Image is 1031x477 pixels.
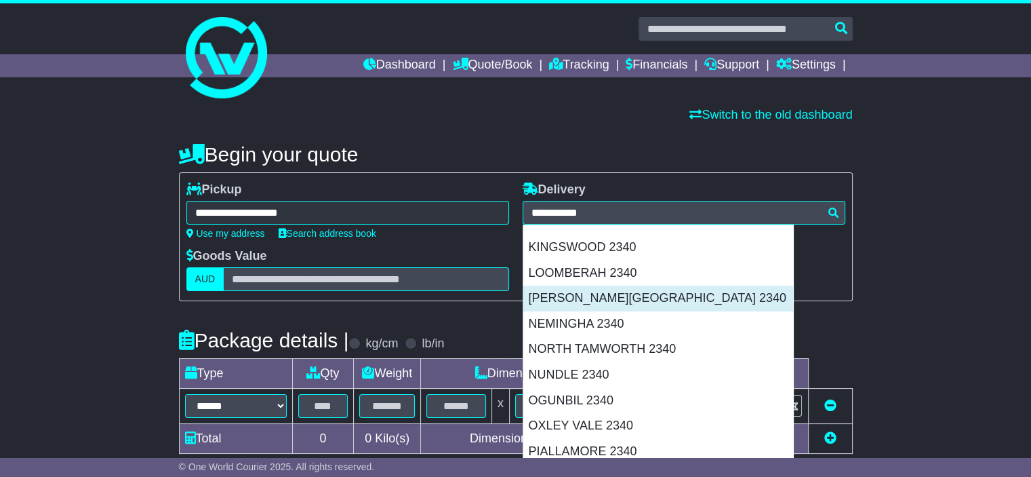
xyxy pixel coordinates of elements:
a: Use my address [186,228,265,239]
typeahead: Please provide city [523,201,845,225]
span: 0 [365,432,371,445]
label: AUD [186,267,224,291]
label: Pickup [186,183,242,197]
td: Type [179,359,292,389]
h4: Package details | [179,329,349,351]
div: OGUNBIL 2340 [523,388,793,414]
label: Goods Value [186,249,267,264]
td: x [491,389,509,424]
a: Financials [626,54,687,77]
td: Dimensions (L x W x H) [421,359,669,389]
a: Support [704,54,759,77]
td: Total [179,424,292,454]
label: lb/in [422,337,444,351]
td: Dimensions in Centimetre(s) [421,424,669,454]
div: KINGSWOOD 2340 [523,235,793,261]
label: Delivery [523,183,586,197]
div: LOOMBERAH 2340 [523,261,793,286]
a: Search address book [279,228,376,239]
td: Qty [292,359,354,389]
td: 0 [292,424,354,454]
a: Remove this item [824,399,836,413]
a: Dashboard [363,54,436,77]
a: Quote/Book [452,54,532,77]
a: Tracking [549,54,609,77]
div: [PERSON_NAME][GEOGRAPHIC_DATA] 2340 [523,286,793,311]
td: Weight [354,359,421,389]
td: Kilo(s) [354,424,421,454]
label: kg/cm [365,337,398,351]
h4: Begin your quote [179,143,853,166]
div: NEMINGHA 2340 [523,311,793,337]
a: Add new item [824,432,836,445]
div: NORTH TAMWORTH 2340 [523,337,793,362]
div: PIALLAMORE 2340 [523,439,793,465]
div: NUNDLE 2340 [523,362,793,388]
a: Switch to the old dashboard [689,108,852,121]
a: Settings [776,54,836,77]
span: © One World Courier 2025. All rights reserved. [179,461,375,472]
div: OXLEY VALE 2340 [523,413,793,439]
